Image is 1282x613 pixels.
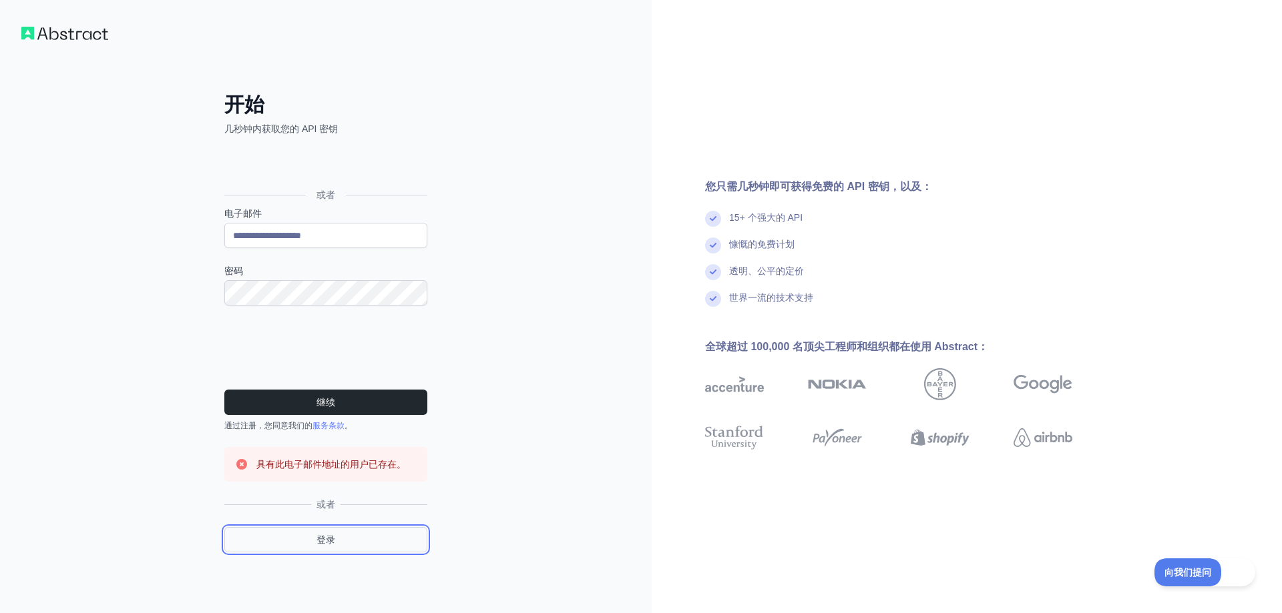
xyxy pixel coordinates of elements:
font: 电子邮件 [224,208,262,219]
a: 服务条款 [312,421,345,430]
img: 拜耳 [924,368,956,400]
img: 复选标记 [705,237,721,253]
font: 继续 [316,397,335,408]
font: 或者 [316,189,335,200]
img: 复选标记 [705,264,721,280]
iframe: “使用Google账号登录”按钮 [218,150,431,179]
img: Shopify [911,423,970,452]
font: 开始 [224,93,264,115]
button: 继续 [224,390,427,415]
img: 复选标记 [705,291,721,307]
iframe: 验证码 [224,322,427,374]
font: 具有此电子邮件地址的用户已存在。 [256,459,406,470]
font: 透明、公平的定价 [729,265,804,276]
font: 全球超过 100,000 名顶尖工程师和组织都在使用 Abstract： [705,341,988,352]
img: 派安盈 [808,423,867,452]
img: 谷歌 [1014,368,1072,400]
font: 几秒钟内获取您的 API 密钥 [224,123,338,134]
font: 。 [345,421,353,430]
font: 世界一流的技术支持 [729,292,813,303]
font: 密码 [224,265,243,276]
img: 诺基亚 [808,368,867,400]
img: 复选标记 [705,211,721,227]
font: 或者 [316,499,335,510]
img: 爱彼迎 [1014,423,1072,452]
img: 工作流程 [21,27,108,40]
img: 斯坦福大学 [705,423,764,452]
img: 埃森哲 [705,368,764,400]
iframe: 切换客户支持 [1154,558,1255,586]
font: 15+ 个强大的 API [729,212,803,223]
font: 慷慨的免费计划 [729,239,795,249]
font: 登录 [316,534,335,545]
font: 您只需几秒钟即可获得免费的 API 密钥，以及： [705,181,932,192]
a: 登录 [224,527,427,552]
font: 通过注册，您同意我们的 [224,421,312,430]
